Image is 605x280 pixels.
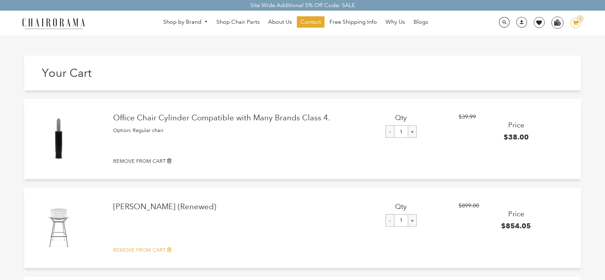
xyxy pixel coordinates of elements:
nav: DesktopNavigation [119,16,472,29]
h3: Qty [344,113,459,122]
img: Office Chair Cylinder Compatible with Many Brands Class 4. - Regular chair [37,117,81,161]
a: REMOVE FROM CART [113,158,574,165]
span: Shop Chair Parts [216,18,260,26]
h3: Qty [344,202,459,211]
span: Contact [300,18,321,26]
a: Shop Chair Parts [213,16,263,28]
input: + [408,214,417,227]
a: 2 [565,18,581,28]
input: + [408,125,417,138]
small: REMOVE FROM CART [113,247,166,253]
span: $39.99 [459,113,476,120]
a: Blogs [410,16,432,28]
small: REMOVE FROM CART [113,158,166,164]
img: Bertoia Barstool (Renewed) [37,206,81,250]
a: About Us [265,16,295,28]
img: WhatsApp_Image_2024-07-12_at_16.23.01.webp [552,17,563,28]
a: Office Chair Cylinder Compatible with Many Brands Class 4. [113,113,343,122]
span: About Us [268,18,292,26]
div: 2 [577,16,583,22]
span: $38.00 [504,133,529,141]
a: REMOVE FROM CART [113,246,574,254]
a: Free Shipping Info [326,16,381,28]
input: - [385,214,394,227]
h3: Price [459,210,574,218]
span: Free Shipping Info [329,18,377,26]
a: Why Us [382,16,409,28]
h1: Your Cart [42,66,302,80]
a: Shop by Brand [160,17,211,28]
a: [PERSON_NAME] (Renewed) [113,202,343,211]
span: $854.05 [501,222,531,230]
input: - [385,125,394,138]
span: Why Us [385,18,405,26]
span: $899.00 [459,202,479,209]
span: Blogs [413,18,428,26]
small: Option: Regular chair [113,127,163,133]
a: Contact [297,16,324,28]
h3: Price [459,121,574,129]
img: chairorama [18,17,89,29]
